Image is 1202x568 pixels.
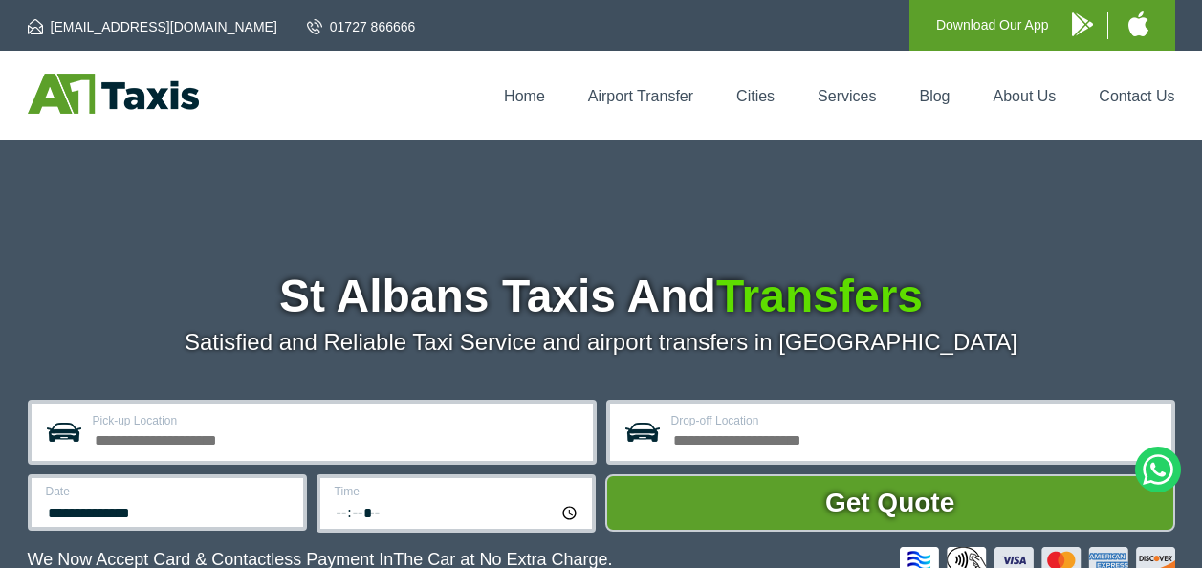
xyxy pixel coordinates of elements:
a: Cities [736,88,775,104]
span: Transfers [716,271,923,321]
label: Drop-off Location [671,415,1160,426]
p: Satisfied and Reliable Taxi Service and airport transfers in [GEOGRAPHIC_DATA] [28,329,1175,356]
a: Home [504,88,545,104]
a: [EMAIL_ADDRESS][DOMAIN_NAME] [28,17,277,36]
a: Blog [919,88,950,104]
img: A1 Taxis Android App [1072,12,1093,36]
a: Airport Transfer [588,88,693,104]
label: Time [335,486,580,497]
a: Contact Us [1099,88,1174,104]
button: Get Quote [605,474,1175,532]
label: Date [46,486,292,497]
h1: St Albans Taxis And [28,273,1175,319]
p: Download Our App [936,13,1049,37]
label: Pick-up Location [93,415,581,426]
a: 01727 866666 [307,17,416,36]
a: About Us [994,88,1057,104]
img: A1 Taxis St Albans LTD [28,74,199,114]
a: Services [818,88,876,104]
img: A1 Taxis iPhone App [1128,11,1148,36]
